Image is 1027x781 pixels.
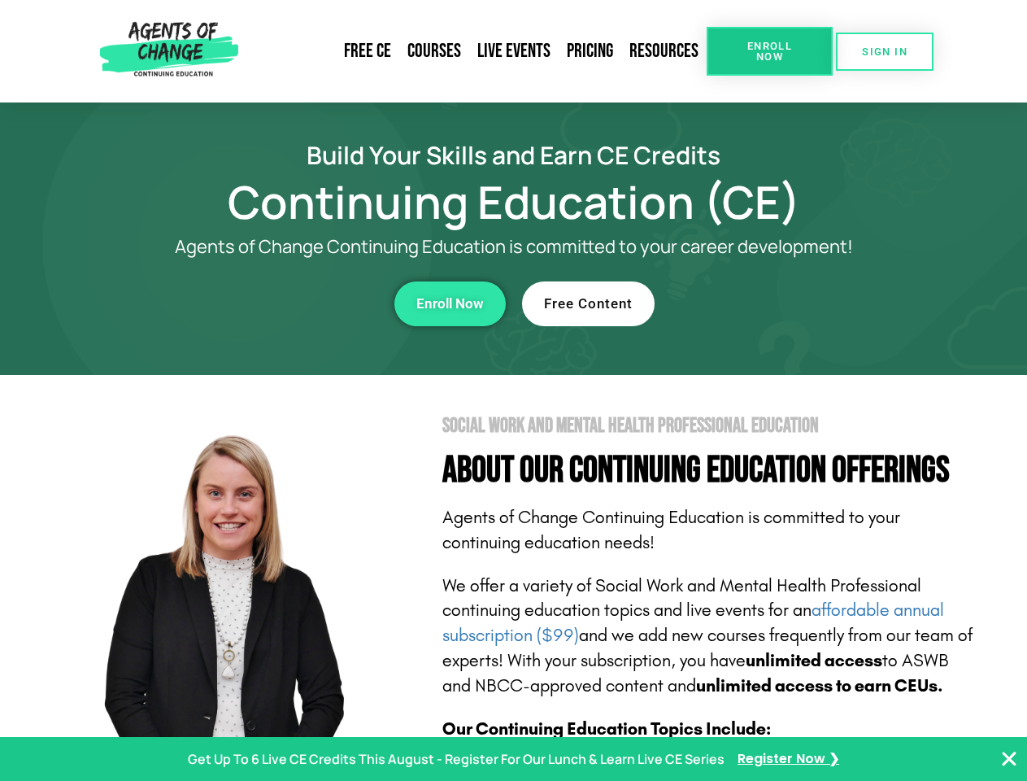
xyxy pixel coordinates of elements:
[50,183,977,220] h1: Continuing Education (CE)
[746,650,882,671] b: unlimited access
[733,41,807,62] span: Enroll Now
[442,507,900,553] span: Agents of Change Continuing Education is committed to your continuing education needs!
[522,281,655,326] a: Free Content
[442,574,977,699] p: We offer a variety of Social Work and Mental Health Professional continuing education topics and ...
[862,46,907,57] span: SIGN IN
[442,718,771,740] b: Our Continuing Education Topics Include:
[394,281,506,326] a: Enroll Now
[707,27,833,76] a: Enroll Now
[50,143,977,167] h2: Build Your Skills and Earn CE Credits
[442,452,977,489] h4: About Our Continuing Education Offerings
[559,33,621,70] a: Pricing
[738,748,839,771] a: Register Now ❯
[115,237,912,257] p: Agents of Change Continuing Education is committed to your career development!
[621,33,707,70] a: Resources
[336,33,399,70] a: Free CE
[469,33,559,70] a: Live Events
[544,297,633,311] span: Free Content
[245,33,707,70] nav: Menu
[696,675,943,696] b: unlimited access to earn CEUs.
[188,748,725,771] p: Get Up To 6 Live CE Credits This August - Register For Our Lunch & Learn Live CE Series
[999,749,1019,769] button: Close Banner
[442,416,977,436] h2: Social Work and Mental Health Professional Education
[399,33,469,70] a: Courses
[416,297,484,311] span: Enroll Now
[836,33,933,71] a: SIGN IN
